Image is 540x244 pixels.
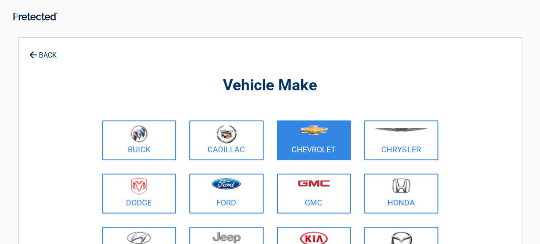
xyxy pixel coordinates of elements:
[212,231,241,244] img: jeep
[364,120,438,160] a: Chrysler
[130,125,148,143] img: buick
[299,125,329,135] img: chevrolet
[189,120,264,160] a: Cadillac
[102,120,176,160] a: Buick
[392,178,410,194] img: honda
[374,128,428,132] img: chrysler
[216,125,237,143] img: cadillac
[27,43,58,59] a: BACK
[102,174,176,213] a: Dodge
[131,178,147,195] img: dodge
[189,174,264,213] a: Ford
[298,179,330,187] img: gmc
[364,174,438,213] a: Honda
[100,75,440,96] h2: Vehicle Make
[13,12,57,20] img: Main Logo
[126,231,151,244] img: hyundai
[277,120,351,160] a: Chevrolet
[277,174,351,213] a: GMC
[211,178,241,190] img: ford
